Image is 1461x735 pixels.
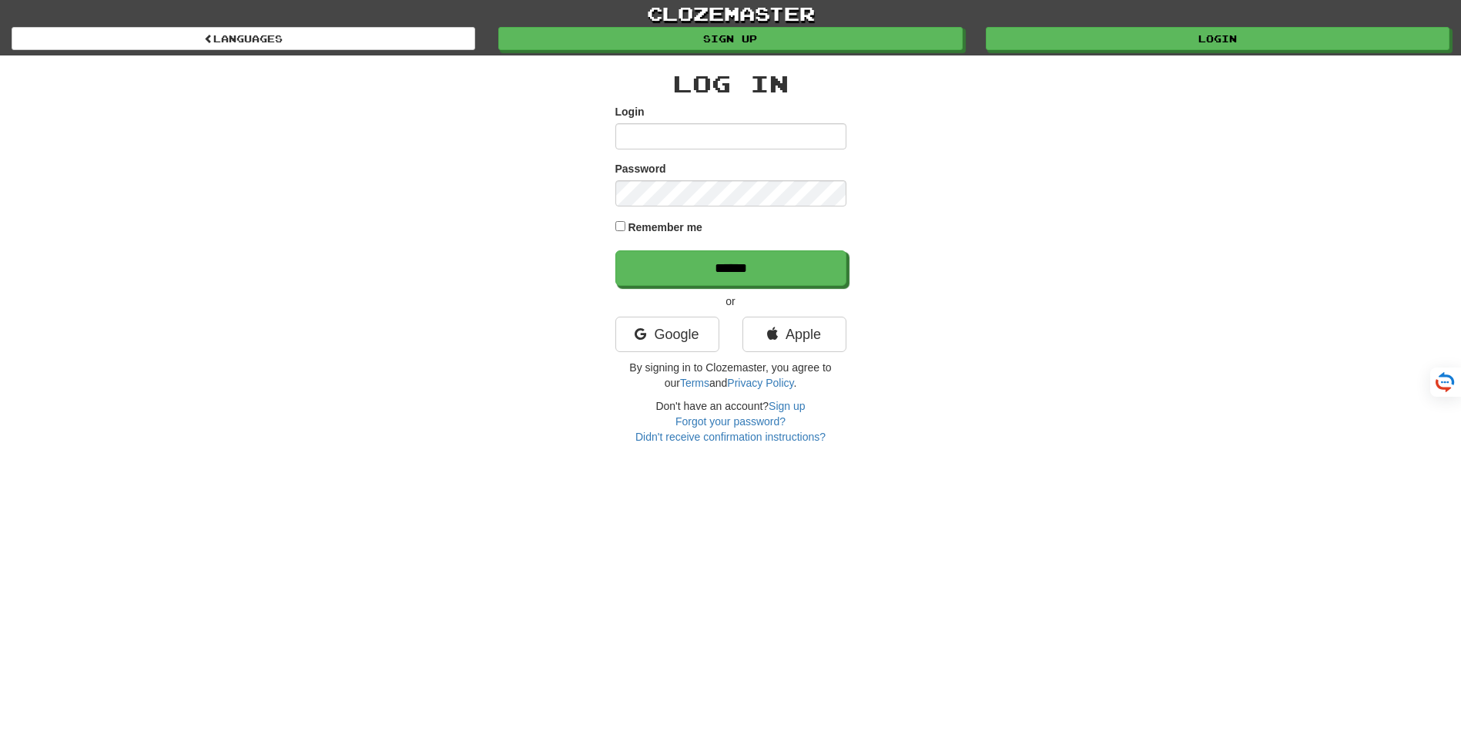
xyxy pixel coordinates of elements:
label: Password [615,161,666,176]
a: Login [986,27,1449,50]
a: Didn't receive confirmation instructions? [635,431,826,443]
a: Sign up [769,400,805,412]
a: Forgot your password? [675,415,786,428]
a: Apple [742,317,846,352]
a: Sign up [498,27,962,50]
div: Don't have an account? [615,398,846,445]
label: Login [615,104,645,119]
p: or [615,294,846,309]
a: Google [615,317,719,352]
a: Languages [12,27,475,50]
a: Terms [680,377,709,389]
a: Privacy Policy [727,377,793,389]
h2: Log In [615,71,846,96]
p: By signing in to Clozemaster, you agree to our and . [615,360,846,391]
label: Remember me [628,220,702,235]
